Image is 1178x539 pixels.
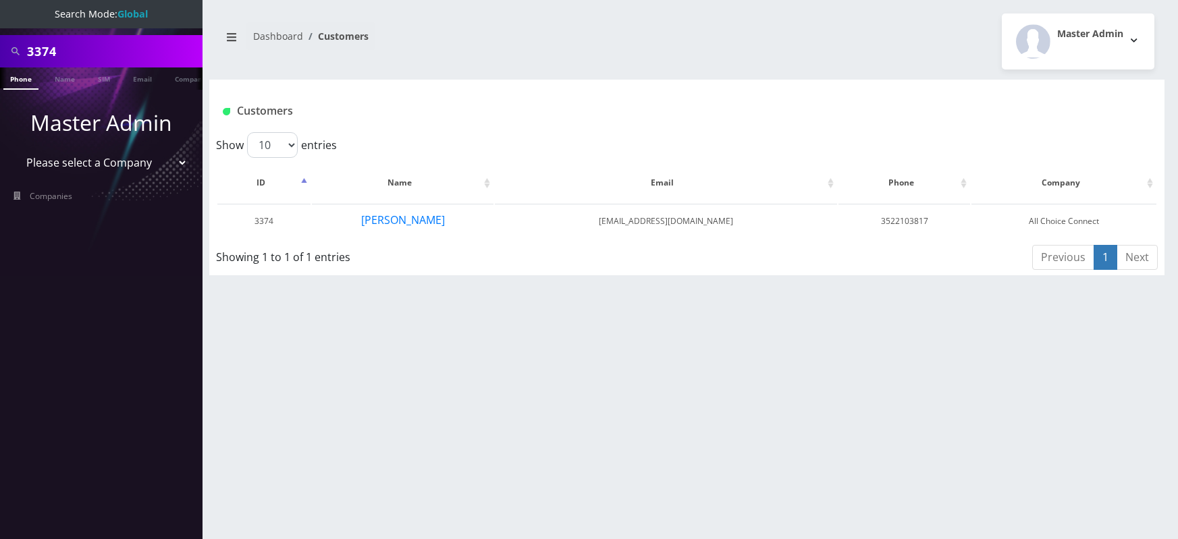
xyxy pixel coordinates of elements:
[253,30,303,42] a: Dashboard
[3,67,38,90] a: Phone
[303,29,369,43] li: Customers
[27,38,199,64] input: Search All Companies
[1032,245,1094,270] a: Previous
[91,67,117,88] a: SIM
[217,204,311,238] td: 3374
[971,204,1156,238] td: All Choice Connect
[55,7,148,20] span: Search Mode:
[217,163,311,202] th: ID: activate to sort column descending
[30,190,72,202] span: Companies
[216,244,598,265] div: Showing 1 to 1 of 1 entries
[168,67,213,88] a: Company
[1117,245,1158,270] a: Next
[219,22,677,61] nav: breadcrumb
[495,204,836,238] td: [EMAIL_ADDRESS][DOMAIN_NAME]
[1002,13,1154,69] button: Master Admin
[495,163,836,202] th: Email: activate to sort column ascending
[360,211,446,229] button: [PERSON_NAME]
[1057,28,1123,40] h2: Master Admin
[1094,245,1117,270] a: 1
[117,7,148,20] strong: Global
[247,132,298,158] select: Showentries
[971,163,1156,202] th: Company: activate to sort column ascending
[223,105,993,117] h1: Customers
[838,163,971,202] th: Phone: activate to sort column ascending
[838,204,971,238] td: 3522103817
[126,67,159,88] a: Email
[48,67,82,88] a: Name
[216,132,337,158] label: Show entries
[312,163,493,202] th: Name: activate to sort column ascending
